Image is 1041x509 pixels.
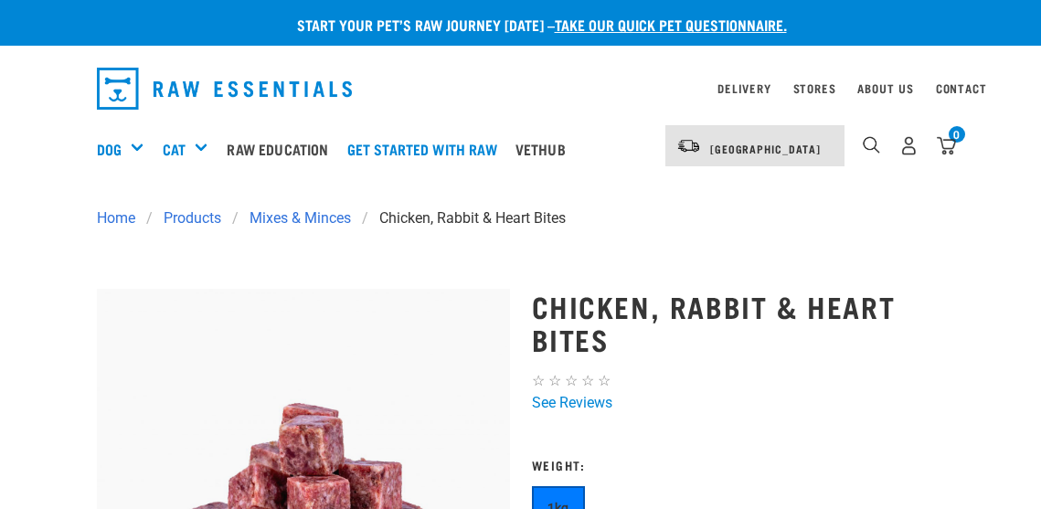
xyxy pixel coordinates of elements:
[710,145,821,152] span: [GEOGRAPHIC_DATA]
[949,126,965,143] div: 0
[239,207,362,229] a: Mixes & Minces
[163,138,186,160] a: Cat
[555,20,787,28] a: take our quick pet questionnaire.
[97,68,353,110] img: Raw Essentials Logo
[532,458,852,472] h3: Weight:
[153,207,232,229] a: Products
[343,112,511,186] a: Get started with Raw
[82,60,960,117] nav: dropdown navigation
[899,136,919,155] img: user.png
[97,207,146,229] a: Home
[937,136,956,155] img: home-icon@2x.png
[793,85,836,91] a: Stores
[532,394,612,411] a: See Reviews
[936,85,987,91] a: Contact
[565,372,578,389] span: ☆
[857,85,913,91] a: About Us
[717,85,770,91] a: Delivery
[97,138,122,160] a: Dog
[532,372,545,389] span: ☆
[598,372,611,389] span: ☆
[222,112,342,186] a: Raw Education
[863,136,880,154] img: home-icon-1@2x.png
[581,372,594,389] span: ☆
[97,207,945,229] nav: breadcrumbs
[511,112,579,186] a: Vethub
[676,138,701,154] img: van-moving.png
[532,290,945,355] h1: Chicken, Rabbit & Heart Bites
[548,372,561,389] span: ☆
